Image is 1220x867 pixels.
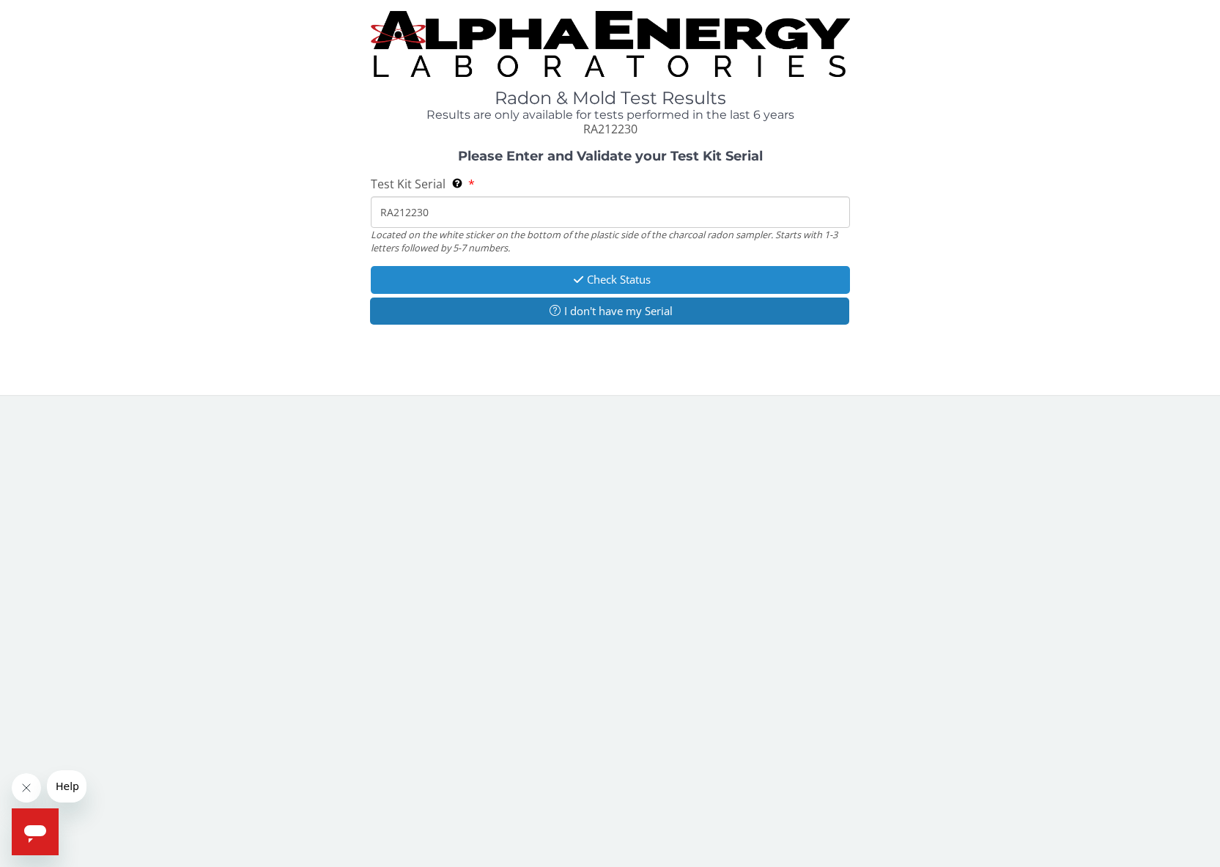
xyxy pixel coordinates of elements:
span: RA212230 [583,121,637,137]
h1: Radon & Mold Test Results [371,89,850,108]
iframe: Message from company [47,770,86,803]
iframe: Close message [12,773,41,803]
strong: Please Enter and Validate your Test Kit Serial [458,148,763,164]
button: Check Status [371,266,850,293]
h4: Results are only available for tests performed in the last 6 years [371,108,850,122]
img: TightCrop.jpg [371,11,850,77]
span: Test Kit Serial [371,176,446,192]
div: Located on the white sticker on the bottom of the plastic side of the charcoal radon sampler. Sta... [371,228,850,255]
iframe: Button to launch messaging window [12,808,59,855]
button: I don't have my Serial [370,298,849,325]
